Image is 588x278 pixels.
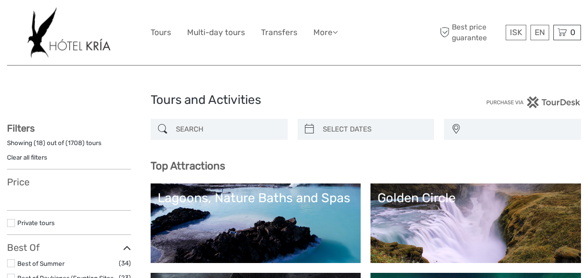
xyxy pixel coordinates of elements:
[158,190,354,256] a: Lagoons, Nature Baths and Spas
[17,260,65,267] a: Best of Summer
[7,154,47,161] a: Clear all filters
[7,139,131,153] div: Showing ( ) out of ( ) tours
[151,93,438,108] h1: Tours and Activities
[68,139,82,147] label: 1708
[437,22,503,43] span: Best price guarantee
[7,123,35,134] strong: Filters
[530,25,549,40] div: EN
[187,26,245,39] a: Multi-day tours
[28,7,110,58] img: 532-e91e591f-ac1d-45f7-9962-d0f146f45aa0_logo_big.jpg
[151,160,225,172] b: Top Attractions
[7,176,131,188] h3: Price
[569,28,577,37] span: 0
[261,26,298,39] a: Transfers
[377,190,574,256] a: Golden Circle
[486,96,581,108] img: PurchaseViaTourDesk.png
[7,242,131,253] h3: Best Of
[119,258,131,269] span: (34)
[172,121,283,138] input: SEARCH
[313,26,338,39] a: More
[36,139,43,147] label: 18
[17,219,55,227] a: Private tours
[319,121,430,138] input: SELECT DATES
[158,190,354,205] div: Lagoons, Nature Baths and Spas
[151,26,171,39] a: Tours
[377,190,574,205] div: Golden Circle
[510,28,522,37] span: ISK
